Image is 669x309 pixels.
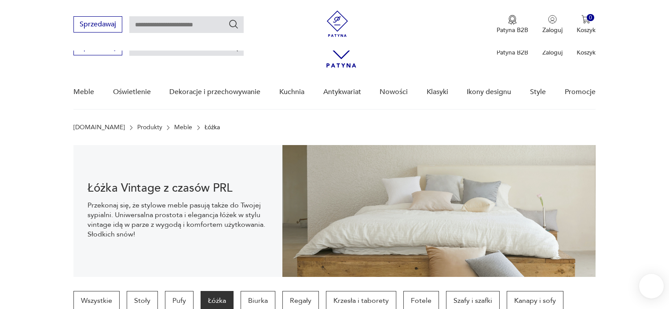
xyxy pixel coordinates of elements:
img: Ikona medalu [508,15,517,25]
a: Dekoracje i przechowywanie [169,75,260,109]
button: Szukaj [228,19,239,29]
img: Ikonka użytkownika [548,15,557,24]
a: Ikona medaluPatyna B2B [497,15,528,34]
a: Klasyki [427,75,448,109]
p: Koszyk [577,26,596,34]
img: Ikona koszyka [581,15,590,24]
a: Antykwariat [323,75,361,109]
a: Oświetlenie [113,75,151,109]
a: Meble [174,124,192,131]
p: Patyna B2B [497,26,528,34]
a: Meble [73,75,94,109]
p: Zaloguj [542,48,563,57]
p: Przekonaj się, że stylowe meble pasują także do Twojej sypialni. Uniwersalna prostota i elegancja... [88,200,268,239]
p: Zaloguj [542,26,563,34]
a: Kuchnia [279,75,304,109]
h1: Łóżka Vintage z czasów PRL [88,183,268,193]
button: Sprzedawaj [73,16,122,33]
p: Łóżka [205,124,220,131]
p: Koszyk [577,48,596,57]
p: Patyna B2B [497,48,528,57]
img: Patyna - sklep z meblami i dekoracjami vintage [324,11,351,37]
button: Zaloguj [542,15,563,34]
a: Sprzedawaj [73,45,122,51]
a: Produkty [137,124,162,131]
a: [DOMAIN_NAME] [73,124,125,131]
a: Ikony designu [467,75,511,109]
iframe: Smartsupp widget button [639,274,664,298]
a: Sprzedawaj [73,22,122,28]
button: 0Koszyk [577,15,596,34]
a: Nowości [380,75,408,109]
div: 0 [587,14,594,22]
button: Patyna B2B [497,15,528,34]
a: Style [530,75,546,109]
img: 2ae03b4a53235da2107dc325ac1aff74.jpg [282,145,596,277]
a: Promocje [565,75,596,109]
